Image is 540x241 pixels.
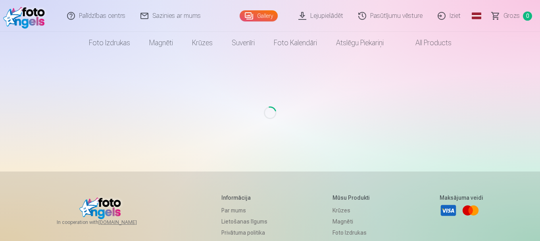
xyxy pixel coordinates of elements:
[503,11,520,21] span: Grozs
[440,202,457,219] a: Visa
[264,32,327,54] a: Foto kalendāri
[221,216,267,227] a: Lietošanas līgums
[332,194,374,202] h5: Mūsu produkti
[462,202,479,219] a: Mastercard
[221,194,267,202] h5: Informācija
[57,219,156,226] span: In cooperation with
[332,216,374,227] a: Magnēti
[523,12,532,21] span: 0
[98,219,156,226] a: [DOMAIN_NAME]
[240,10,278,21] a: Gallery
[332,227,374,238] a: Foto izdrukas
[140,32,183,54] a: Magnēti
[183,32,222,54] a: Krūzes
[221,205,267,216] a: Par mums
[3,3,49,29] img: /fa1
[393,32,461,54] a: All products
[79,32,140,54] a: Foto izdrukas
[222,32,264,54] a: Suvenīri
[440,194,483,202] h5: Maksājuma veidi
[327,32,393,54] a: Atslēgu piekariņi
[221,227,267,238] a: Privātuma politika
[332,205,374,216] a: Krūzes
